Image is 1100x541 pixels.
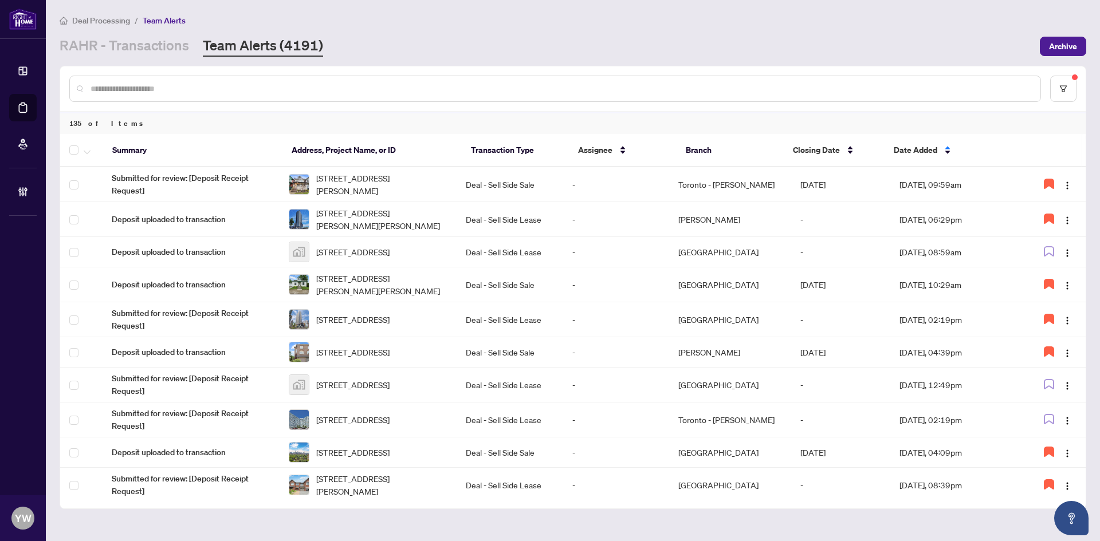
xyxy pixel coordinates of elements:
button: Logo [1058,376,1077,394]
td: Deal - Sell Side Sale [457,167,563,202]
td: - [791,402,890,437]
span: [STREET_ADDRESS][PERSON_NAME] [316,472,447,497]
td: - [791,468,890,503]
td: [PERSON_NAME] [669,202,791,237]
button: Logo [1058,175,1077,194]
img: Logo [1063,449,1072,458]
span: Deposit uploaded to transaction [112,446,270,459]
th: Assignee [569,134,677,167]
img: thumbnail-img [289,210,309,229]
th: Date Added [885,134,1013,167]
td: [DATE] [791,167,890,202]
img: thumbnail-img [289,310,309,329]
td: - [563,237,669,267]
img: Logo [1063,349,1072,358]
td: [DATE], 10:29am [890,267,1018,302]
img: Logo [1063,381,1072,390]
img: thumbnail-img [289,242,309,262]
td: [GEOGRAPHIC_DATA] [669,437,791,468]
img: thumbnail-img [289,175,309,194]
img: Logo [1063,416,1072,425]
img: thumbnail-img [289,275,309,294]
span: [STREET_ADDRESS][PERSON_NAME][PERSON_NAME] [316,207,447,232]
td: [DATE], 04:09pm [890,437,1018,468]
img: Logo [1063,181,1072,190]
th: Branch [677,134,784,167]
button: filter [1050,76,1077,102]
td: [DATE], 04:39pm [890,337,1018,368]
span: Date Added [894,144,937,156]
span: [STREET_ADDRESS] [316,446,390,459]
td: Toronto - [PERSON_NAME] [669,167,791,202]
button: Open asap [1054,501,1089,535]
span: YW [15,510,32,526]
a: RAHR - Transactions [60,36,189,57]
span: Submitted for review: [Deposit Receipt Request] [112,307,270,332]
th: Summary [103,134,282,167]
td: - [563,368,669,402]
th: Address, Project Name, or ID [282,134,462,167]
td: - [563,337,669,368]
td: - [563,167,669,202]
span: home [60,17,68,25]
td: [DATE] [791,337,890,368]
span: [STREET_ADDRESS] [316,346,390,358]
img: thumbnail-img [289,375,309,394]
span: [STREET_ADDRESS][PERSON_NAME] [316,172,447,197]
span: Deposit uploaded to transaction [112,278,270,291]
td: [DATE], 12:49pm [890,368,1018,402]
td: - [563,302,669,337]
td: - [563,437,669,468]
span: Submitted for review: [Deposit Receipt Request] [112,472,270,497]
div: 135 of Items [60,112,1086,134]
button: Logo [1058,275,1077,294]
button: Logo [1058,310,1077,329]
td: - [791,368,890,402]
span: [STREET_ADDRESS] [316,413,390,426]
img: Logo [1063,216,1072,225]
img: logo [9,9,37,30]
span: [STREET_ADDRESS] [316,246,390,258]
img: Logo [1063,316,1072,325]
td: [GEOGRAPHIC_DATA] [669,302,791,337]
img: thumbnail-img [289,410,309,429]
td: Toronto - [PERSON_NAME] [669,402,791,437]
span: Deposit uploaded to transaction [112,213,270,226]
span: filter [1059,85,1067,93]
img: thumbnail-img [289,443,309,462]
button: Logo [1058,243,1077,261]
img: Logo [1063,248,1072,258]
td: Deal - Sell Side Sale [457,267,563,302]
li: / [135,14,138,27]
button: Logo [1058,343,1077,361]
td: [DATE], 02:19pm [890,302,1018,337]
span: Deposit uploaded to transaction [112,346,270,358]
td: [DATE], 02:19pm [890,402,1018,437]
td: - [791,237,890,267]
img: Logo [1063,481,1072,491]
td: - [563,468,669,503]
td: Deal - Sell Side Lease [457,237,563,267]
td: Deal - Sell Side Lease [457,302,563,337]
td: Deal - Sell Side Lease [457,468,563,503]
td: Deal - Sell Side Sale [457,337,563,368]
th: Closing Date [784,134,884,167]
span: [STREET_ADDRESS][PERSON_NAME][PERSON_NAME] [316,272,447,297]
td: [DATE] [791,267,890,302]
td: [DATE] [791,437,890,468]
td: Deal - Sell Side Sale [457,437,563,468]
td: [DATE], 09:59am [890,167,1018,202]
span: Assignee [578,144,612,156]
span: Submitted for review: [Deposit Receipt Request] [112,172,270,197]
td: [GEOGRAPHIC_DATA] [669,468,791,503]
td: Deal - Sell Side Lease [457,202,563,237]
button: Logo [1058,476,1077,494]
img: thumbnail-img [289,342,309,362]
td: [GEOGRAPHIC_DATA] [669,368,791,402]
a: Team Alerts (4191) [203,36,323,57]
td: [PERSON_NAME] [669,337,791,368]
button: Archive [1040,37,1086,56]
td: - [791,302,890,337]
span: [STREET_ADDRESS] [316,378,390,391]
span: Submitted for review: [Deposit Receipt Request] [112,407,270,432]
